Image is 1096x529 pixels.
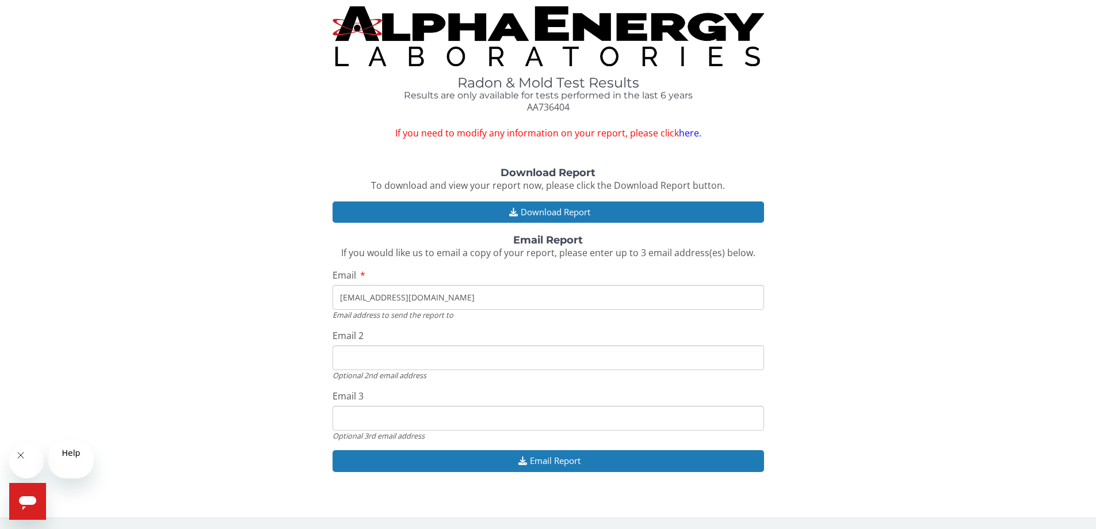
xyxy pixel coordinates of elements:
iframe: Message from company [48,440,94,478]
span: AA736404 [527,101,570,113]
img: TightCrop.jpg [333,6,764,66]
strong: Email Report [513,234,583,246]
div: Optional 2nd email address [333,370,764,380]
span: To download and view your report now, please click the Download Report button. [371,179,725,192]
span: If you need to modify any information on your report, please click [333,127,764,140]
iframe: Button to launch messaging window [9,483,46,520]
span: Email [333,269,356,281]
strong: Download Report [501,166,595,179]
div: Optional 3rd email address [333,431,764,441]
span: Email 2 [333,329,364,342]
span: If you would like us to email a copy of your report, please enter up to 3 email address(es) below. [341,246,755,259]
iframe: Close message [9,444,44,478]
h1: Radon & Mold Test Results [333,75,764,90]
a: here. [679,127,701,139]
h4: Results are only available for tests performed in the last 6 years [333,90,764,101]
button: Email Report [333,450,764,471]
div: Email address to send the report to [333,310,764,320]
span: Email 3 [333,390,364,402]
button: Download Report [333,201,764,223]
